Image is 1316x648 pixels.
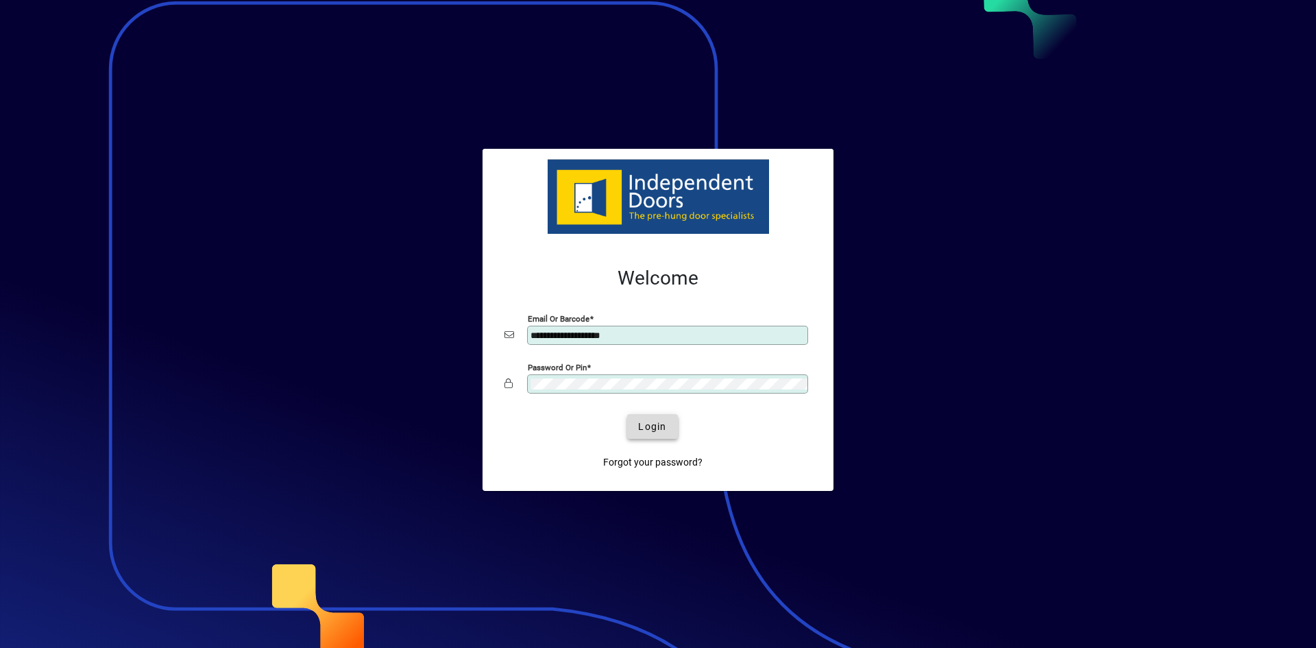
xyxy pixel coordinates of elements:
button: Login [627,414,677,439]
span: Forgot your password? [603,455,703,470]
h2: Welcome [504,267,812,290]
mat-label: Email or Barcode [528,314,589,324]
a: Forgot your password? [598,450,708,475]
mat-label: Password or Pin [528,363,587,372]
span: Login [638,420,666,434]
